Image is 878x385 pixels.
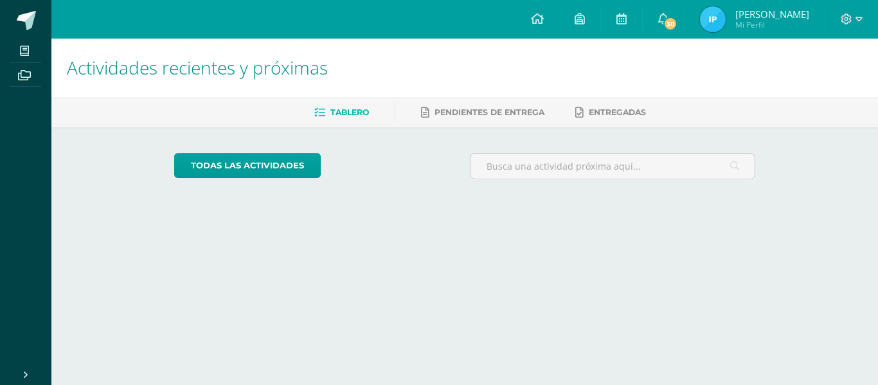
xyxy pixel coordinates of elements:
[735,8,809,21] span: [PERSON_NAME]
[435,107,544,117] span: Pendientes de entrega
[67,55,328,80] span: Actividades recientes y próximas
[663,17,677,31] span: 30
[174,153,321,178] a: todas las Actividades
[314,102,369,123] a: Tablero
[470,154,755,179] input: Busca una actividad próxima aquí...
[330,107,369,117] span: Tablero
[735,19,809,30] span: Mi Perfil
[421,102,544,123] a: Pendientes de entrega
[700,6,726,32] img: d72ece5849e75a8ab3d9f762b2869359.png
[589,107,646,117] span: Entregadas
[575,102,646,123] a: Entregadas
